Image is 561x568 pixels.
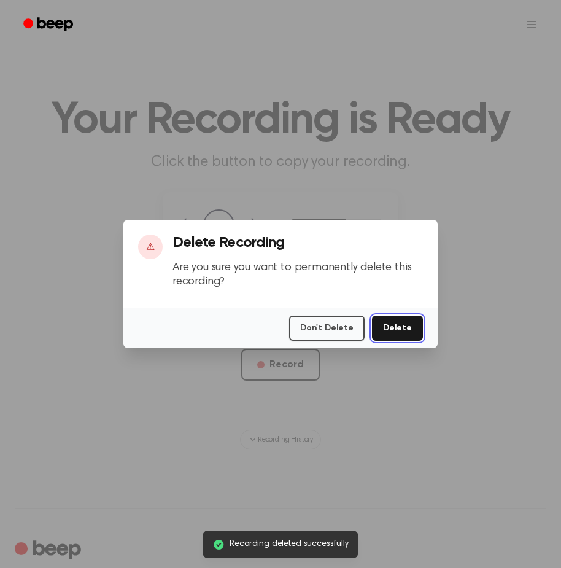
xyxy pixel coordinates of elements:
span: Recording deleted successfully [230,538,348,551]
div: ⚠ [138,235,163,259]
a: Beep [15,13,84,37]
button: Don't Delete [289,316,365,341]
button: Open menu [517,10,546,39]
button: Delete [372,316,423,341]
h3: Delete Recording [172,235,423,251]
p: Are you sure you want to permanently delete this recording? [172,261,423,289]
